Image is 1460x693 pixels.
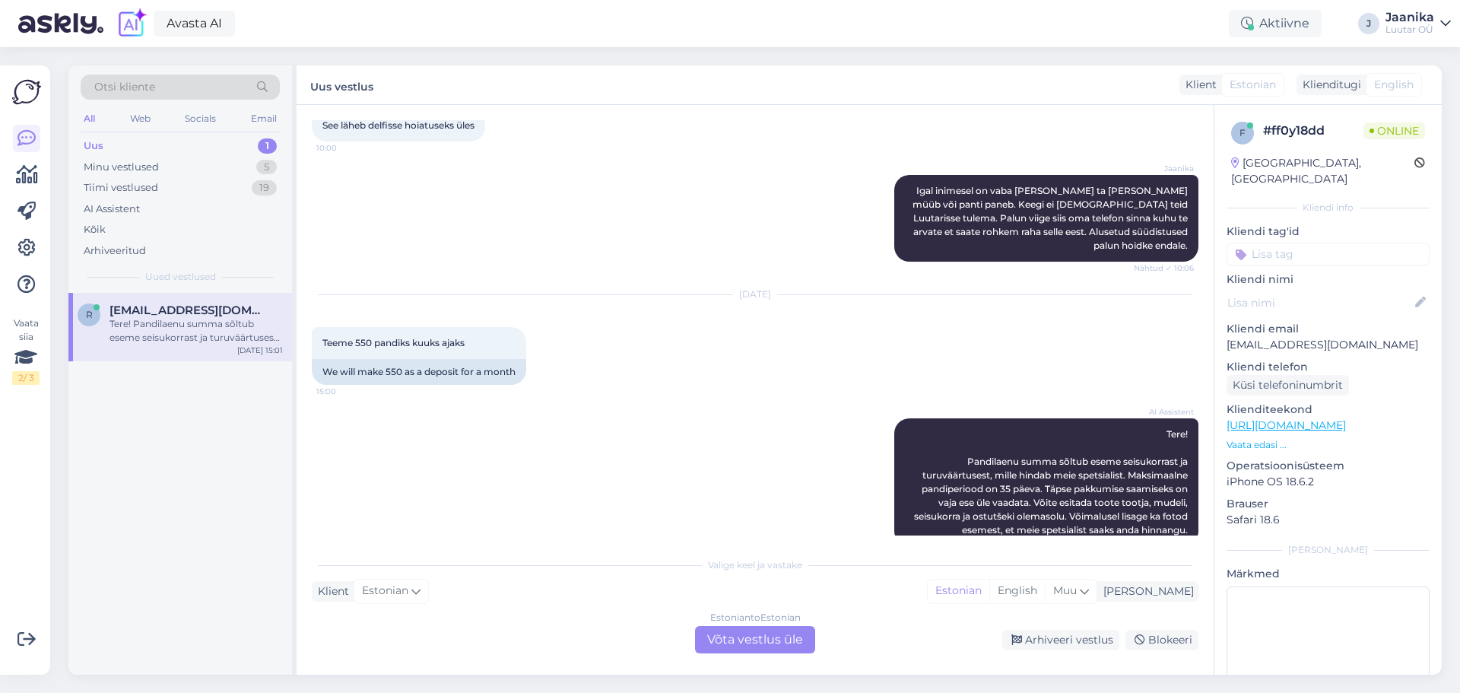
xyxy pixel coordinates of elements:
[1227,438,1430,452] p: Vaata edasi ...
[1229,10,1322,37] div: Aktiivne
[1053,583,1077,597] span: Muu
[252,180,277,196] div: 19
[154,11,235,37] a: Avasta AI
[1227,512,1430,528] p: Safari 18.6
[1179,77,1217,93] div: Klient
[316,386,373,397] span: 15:00
[109,304,268,317] span: raimivarik@gmail.com
[81,109,98,129] div: All
[1134,262,1194,274] span: Nähtud ✓ 10:06
[1227,224,1430,240] p: Kliendi tag'id
[94,79,155,95] span: Otsi kliente
[1137,406,1194,418] span: AI Assistent
[1227,294,1412,311] input: Lisa nimi
[1002,630,1119,650] div: Arhiveeri vestlus
[145,270,216,284] span: Uued vestlused
[84,243,146,259] div: Arhiveeritud
[1227,272,1430,288] p: Kliendi nimi
[695,626,815,653] div: Võta vestlus üle
[1358,13,1379,34] div: J
[84,160,159,175] div: Minu vestlused
[362,583,408,599] span: Estonian
[1227,566,1430,582] p: Märkmed
[1227,474,1430,490] p: iPhone OS 18.6.2
[710,611,801,625] div: Estonian to Estonian
[312,359,526,385] div: We will make 550 as a deposit for a month
[312,288,1198,301] div: [DATE]
[1227,402,1430,418] p: Klienditeekond
[258,138,277,154] div: 1
[1374,77,1414,93] span: English
[928,580,989,602] div: Estonian
[1297,77,1361,93] div: Klienditugi
[116,8,148,40] img: explore-ai
[1227,458,1430,474] p: Operatsioonisüsteem
[1137,163,1194,174] span: Jaanika
[1239,127,1246,138] span: f
[84,222,106,237] div: Kõik
[1227,543,1430,557] div: [PERSON_NAME]
[1227,321,1430,337] p: Kliendi email
[1227,201,1430,215] div: Kliendi info
[322,119,474,131] span: See läheb delfisse hoiatuseks üles
[1227,359,1430,375] p: Kliendi telefon
[84,180,158,196] div: Tiimi vestlused
[12,316,40,385] div: Vaata siia
[1097,583,1194,599] div: [PERSON_NAME]
[1227,496,1430,512] p: Brauser
[1227,375,1349,396] div: Küsi telefoninumbrit
[1231,155,1414,187] div: [GEOGRAPHIC_DATA], [GEOGRAPHIC_DATA]
[1385,24,1434,36] div: Luutar OÜ
[312,583,349,599] div: Klient
[1227,337,1430,353] p: [EMAIL_ADDRESS][DOMAIN_NAME]
[127,109,154,129] div: Web
[86,309,93,320] span: r
[989,580,1045,602] div: English
[12,371,40,385] div: 2 / 3
[322,337,465,348] span: Teeme 550 pandiks kuuks ajaks
[1125,630,1198,650] div: Blokeeri
[1230,77,1276,93] span: Estonian
[12,78,41,106] img: Askly Logo
[109,317,283,345] div: Tere! Pandilaenu summa sõltub eseme seisukorrast ja turuväärtusest, mille hindab meie spetsialist...
[316,142,373,154] span: 10:00
[182,109,219,129] div: Socials
[1263,122,1363,140] div: # ff0y18dd
[248,109,280,129] div: Email
[310,75,373,95] label: Uus vestlus
[912,185,1190,251] span: Igal inimesel on vaba [PERSON_NAME] ta [PERSON_NAME] müüb või panti paneb. Keegi ei [DEMOGRAPHIC_...
[1227,243,1430,265] input: Lisa tag
[1363,122,1425,139] span: Online
[237,345,283,356] div: [DATE] 15:01
[1227,418,1346,432] a: [URL][DOMAIN_NAME]
[312,558,1198,572] div: Valige keel ja vastake
[84,138,103,154] div: Uus
[84,202,140,217] div: AI Assistent
[1385,11,1434,24] div: Jaanika
[1385,11,1451,36] a: JaanikaLuutar OÜ
[256,160,277,175] div: 5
